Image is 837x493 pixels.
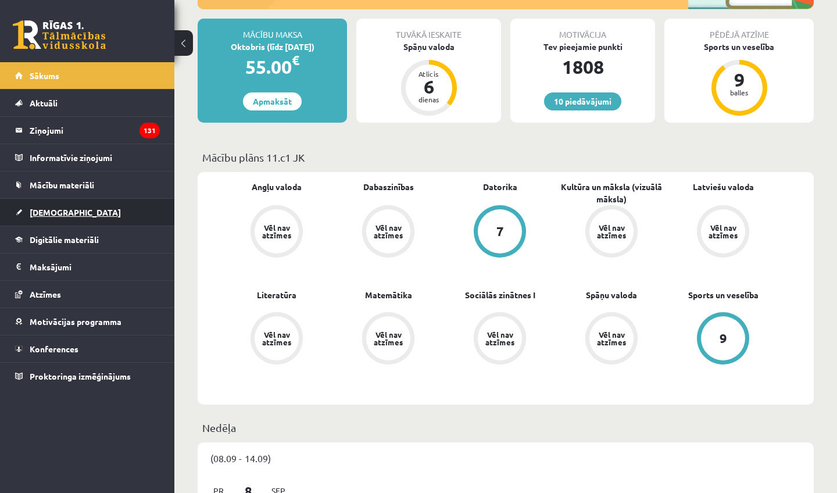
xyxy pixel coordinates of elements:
[198,19,347,41] div: Mācību maksa
[356,41,501,117] a: Spāņu valoda Atlicis 6 dienas
[483,181,517,193] a: Datorika
[15,199,160,226] a: [DEMOGRAPHIC_DATA]
[363,181,414,193] a: Dabaszinības
[667,205,779,260] a: Vēl nav atzīmes
[586,289,637,301] a: Spāņu valoda
[707,224,739,239] div: Vēl nav atzīmes
[15,363,160,390] a: Proktoringa izmēģinājums
[202,420,809,435] p: Nedēļa
[30,234,99,245] span: Digitālie materiāli
[722,89,757,96] div: balles
[664,41,814,117] a: Sports un veselība 9 balles
[257,289,296,301] a: Literatūra
[202,149,809,165] p: Mācību plāns 11.c1 JK
[30,180,94,190] span: Mācību materiāli
[15,172,160,198] a: Mācību materiāli
[365,289,412,301] a: Matemātika
[30,117,160,144] legend: Ziņojumi
[667,312,779,367] a: 9
[15,62,160,89] a: Sākums
[595,331,628,346] div: Vēl nav atzīmes
[510,53,655,81] div: 1808
[444,205,556,260] a: 7
[412,96,446,103] div: dienas
[510,41,655,53] div: Tev pieejamie punkti
[30,144,160,171] legend: Informatīvie ziņojumi
[412,77,446,96] div: 6
[372,224,405,239] div: Vēl nav atzīmes
[30,98,58,108] span: Aktuāli
[722,70,757,89] div: 9
[260,331,293,346] div: Vēl nav atzīmes
[556,205,667,260] a: Vēl nav atzīmes
[30,316,121,327] span: Motivācijas programma
[664,19,814,41] div: Pēdējā atzīme
[198,41,347,53] div: Oktobris (līdz [DATE])
[412,70,446,77] div: Atlicis
[465,289,535,301] a: Sociālās zinātnes I
[444,312,556,367] a: Vēl nav atzīmes
[198,442,814,474] div: (08.09 - 14.09)
[292,52,299,69] span: €
[13,20,106,49] a: Rīgas 1. Tālmācības vidusskola
[139,123,160,138] i: 131
[332,205,444,260] a: Vēl nav atzīmes
[221,205,332,260] a: Vēl nav atzīmes
[356,41,501,53] div: Spāņu valoda
[544,92,621,110] a: 10 piedāvājumi
[15,144,160,171] a: Informatīvie ziņojumi
[688,289,759,301] a: Sports un veselība
[15,335,160,362] a: Konferences
[30,344,78,354] span: Konferences
[595,224,628,239] div: Vēl nav atzīmes
[221,312,332,367] a: Vēl nav atzīmes
[15,253,160,280] a: Maksājumi
[693,181,754,193] a: Latviešu valoda
[30,70,59,81] span: Sākums
[556,181,667,205] a: Kultūra un māksla (vizuālā māksla)
[556,312,667,367] a: Vēl nav atzīmes
[30,207,121,217] span: [DEMOGRAPHIC_DATA]
[15,90,160,116] a: Aktuāli
[198,53,347,81] div: 55.00
[252,181,302,193] a: Angļu valoda
[30,371,131,381] span: Proktoringa izmēģinājums
[356,19,501,41] div: Tuvākā ieskaite
[30,253,160,280] legend: Maksājumi
[720,332,727,345] div: 9
[15,308,160,335] a: Motivācijas programma
[30,289,61,299] span: Atzīmes
[260,224,293,239] div: Vēl nav atzīmes
[664,41,814,53] div: Sports un veselība
[15,226,160,253] a: Digitālie materiāli
[372,331,405,346] div: Vēl nav atzīmes
[15,281,160,308] a: Atzīmes
[15,117,160,144] a: Ziņojumi131
[496,225,504,238] div: 7
[243,92,302,110] a: Apmaksāt
[510,19,655,41] div: Motivācija
[332,312,444,367] a: Vēl nav atzīmes
[484,331,516,346] div: Vēl nav atzīmes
